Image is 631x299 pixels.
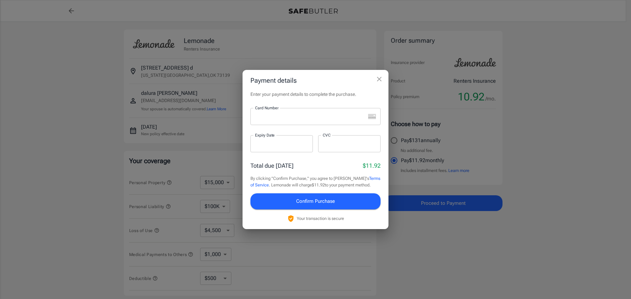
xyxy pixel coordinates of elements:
[323,141,376,147] iframe: Secure CVC input frame
[250,193,381,209] button: Confirm Purchase
[255,141,308,147] iframe: Secure expiration date input frame
[323,132,331,138] label: CVC
[255,114,365,120] iframe: Secure card number input frame
[250,176,380,187] a: Terms of Service
[297,215,344,222] p: Your transaction is secure
[243,70,388,91] h2: Payment details
[250,161,293,170] p: Total due [DATE]
[250,175,381,188] p: By clicking "Confirm Purchase," you agree to [PERSON_NAME]'s . Lemonade will charge $11.92 to you...
[250,91,381,97] p: Enter your payment details to complete the purchase.
[363,161,381,170] p: $11.92
[255,105,278,111] label: Card Number
[368,114,376,119] svg: unknown
[296,197,335,205] span: Confirm Purchase
[373,73,386,86] button: close
[255,132,275,138] label: Expiry Date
